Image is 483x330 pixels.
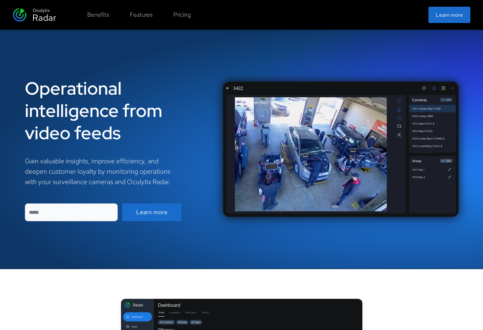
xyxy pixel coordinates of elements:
[13,8,26,22] img: Radar Logo
[25,77,182,144] h1: Operational intelligence from video feeds
[428,7,470,23] button: Learn more
[169,7,195,22] button: Pricing
[125,7,157,22] button: Features
[33,7,50,14] div: Oculytix
[25,156,182,187] div: Gain valuable insights, improve efficiency, and deepen customer loyalty by monitoring operations ...
[122,203,182,221] button: Learn more
[223,82,458,217] img: Monitoring lube bays screenshot
[32,12,56,24] div: Radar
[13,6,56,24] button: Oculytix Radar
[83,7,114,22] button: Benefits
